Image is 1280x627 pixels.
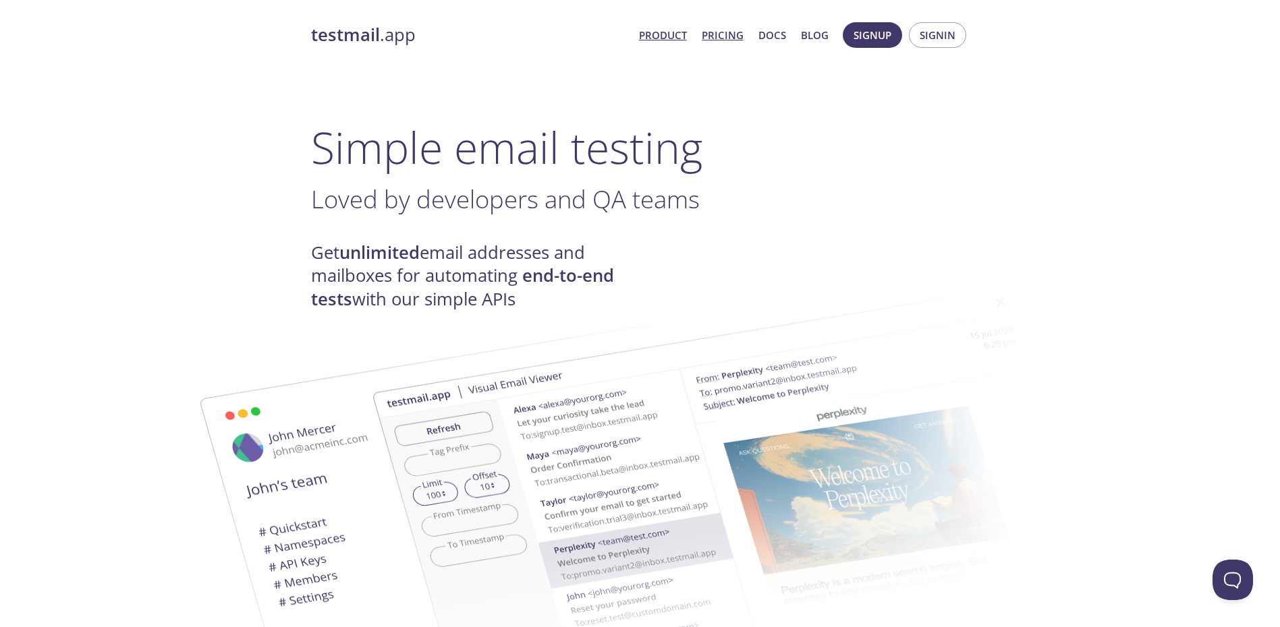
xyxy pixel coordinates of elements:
iframe: Help Scout Beacon - Open [1213,560,1253,600]
span: Signin [920,26,955,44]
strong: end-to-end tests [311,264,614,310]
a: Pricing [702,26,744,44]
h1: Simple email testing [311,121,970,173]
a: Docs [758,26,786,44]
button: Signup [843,22,902,48]
span: Signup [854,26,891,44]
a: testmail.app [311,24,628,47]
button: Signin [909,22,966,48]
span: Loved by developers and QA teams [311,182,700,216]
a: Product [639,26,687,44]
a: Blog [801,26,829,44]
strong: unlimited [339,241,420,264]
h4: Get email addresses and mailboxes for automating with our simple APIs [311,241,640,311]
strong: testmail [311,23,380,47]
